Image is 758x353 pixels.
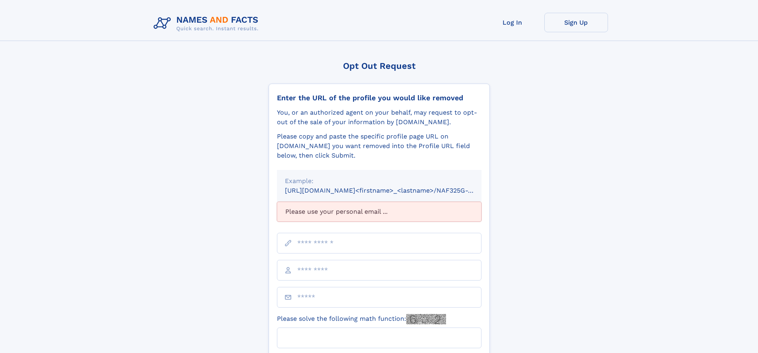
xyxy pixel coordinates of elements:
a: Log In [481,13,544,32]
a: Sign Up [544,13,608,32]
div: Enter the URL of the profile you would like removed [277,94,481,102]
div: Opt Out Request [269,61,490,71]
div: Please copy and paste the specific profile page URL on [DOMAIN_NAME] you want removed into the Pr... [277,132,481,160]
img: Logo Names and Facts [150,13,265,34]
div: Please use your personal email ... [277,202,481,222]
label: Please solve the following math function: [277,314,446,324]
div: You, or an authorized agent on your behalf, may request to opt-out of the sale of your informatio... [277,108,481,127]
div: Example: [285,176,474,186]
small: [URL][DOMAIN_NAME]<firstname>_<lastname>/NAF325G-xxxxxxxx [285,187,497,194]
